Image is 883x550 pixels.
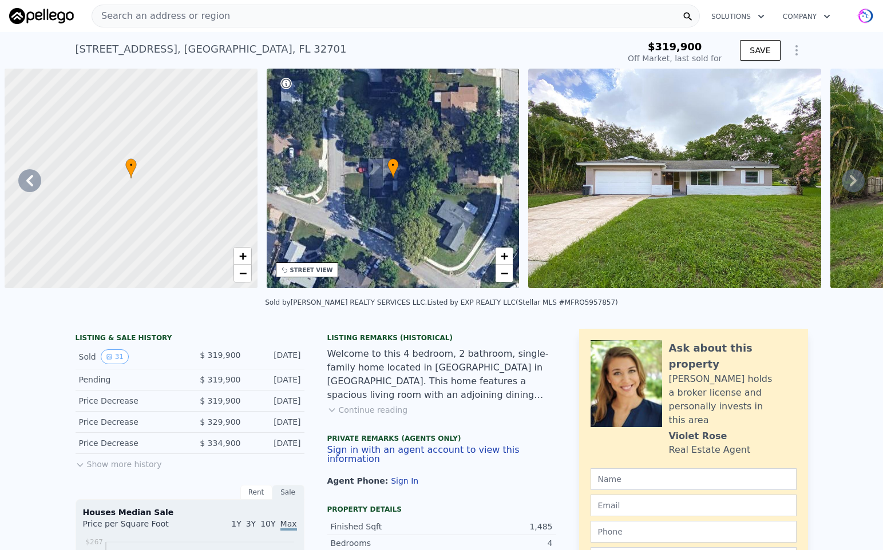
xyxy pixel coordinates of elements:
[83,518,190,536] div: Price per Square Foot
[496,248,513,265] a: Zoom in
[83,507,297,518] div: Houses Median Sale
[250,374,301,385] div: [DATE]
[648,41,702,53] span: $319,900
[290,266,333,274] div: STREET VIEW
[246,519,256,528] span: 3Y
[239,249,246,263] span: +
[740,40,780,61] button: SAVE
[280,519,297,531] span: Max
[125,158,137,178] div: •
[591,468,797,490] input: Name
[327,445,556,464] button: Sign in with an agent account to view this information
[200,375,240,384] span: $ 319,900
[331,537,442,549] div: Bedrooms
[391,476,418,485] button: Sign In
[327,404,408,416] button: Continue reading
[76,454,162,470] button: Show more history
[231,519,241,528] span: 1Y
[76,41,347,57] div: [STREET_ADDRESS] , [GEOGRAPHIC_DATA] , FL 32701
[591,495,797,516] input: Email
[331,521,442,532] div: Finished Sqft
[501,249,508,263] span: +
[101,349,129,364] button: View historical data
[327,333,556,342] div: Listing Remarks (Historical)
[79,416,181,428] div: Price Decrease
[669,372,797,427] div: [PERSON_NAME] holds a broker license and personally invests in this area
[250,437,301,449] div: [DATE]
[239,266,246,280] span: −
[327,476,391,485] span: Agent Phone:
[200,439,240,448] span: $ 334,900
[387,158,399,178] div: •
[79,395,181,406] div: Price Decrease
[669,443,751,457] div: Real Estate Agent
[628,53,722,64] div: Off Market, last sold for
[200,350,240,360] span: $ 319,900
[240,485,272,500] div: Rent
[250,416,301,428] div: [DATE]
[327,505,556,514] div: Property details
[200,396,240,405] span: $ 319,900
[327,434,556,445] div: Private Remarks (Agents Only)
[265,298,427,306] div: Sold by [PERSON_NAME] REALTY SERVICES LLC .
[702,6,774,27] button: Solutions
[260,519,275,528] span: 10Y
[76,333,304,345] div: LISTING & SALE HISTORY
[856,7,874,25] img: avatar
[92,9,230,23] span: Search an address or region
[669,340,797,372] div: Ask about this property
[387,160,399,170] span: •
[327,347,556,402] div: Welcome to this 4 bedroom, 2 bathroom, single-family home located in [GEOGRAPHIC_DATA] in [GEOGRA...
[79,349,181,364] div: Sold
[528,69,821,288] img: Sale: 78146622 Parcel: 21819556
[442,537,553,549] div: 4
[234,248,251,265] a: Zoom in
[785,39,808,62] button: Show Options
[125,160,137,170] span: •
[250,349,301,364] div: [DATE]
[669,429,727,443] div: Violet Rose
[9,8,74,24] img: Pellego
[85,538,103,546] tspan: $267
[774,6,840,27] button: Company
[234,265,251,282] a: Zoom out
[496,265,513,282] a: Zoom out
[591,521,797,543] input: Phone
[442,521,553,532] div: 1,485
[501,266,508,280] span: −
[200,417,240,427] span: $ 329,900
[250,395,301,406] div: [DATE]
[79,374,181,385] div: Pending
[427,298,617,306] div: Listed by EXP REALTY LLC (Stellar MLS #MFRO5957857)
[79,437,181,449] div: Price Decrease
[272,485,304,500] div: Sale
